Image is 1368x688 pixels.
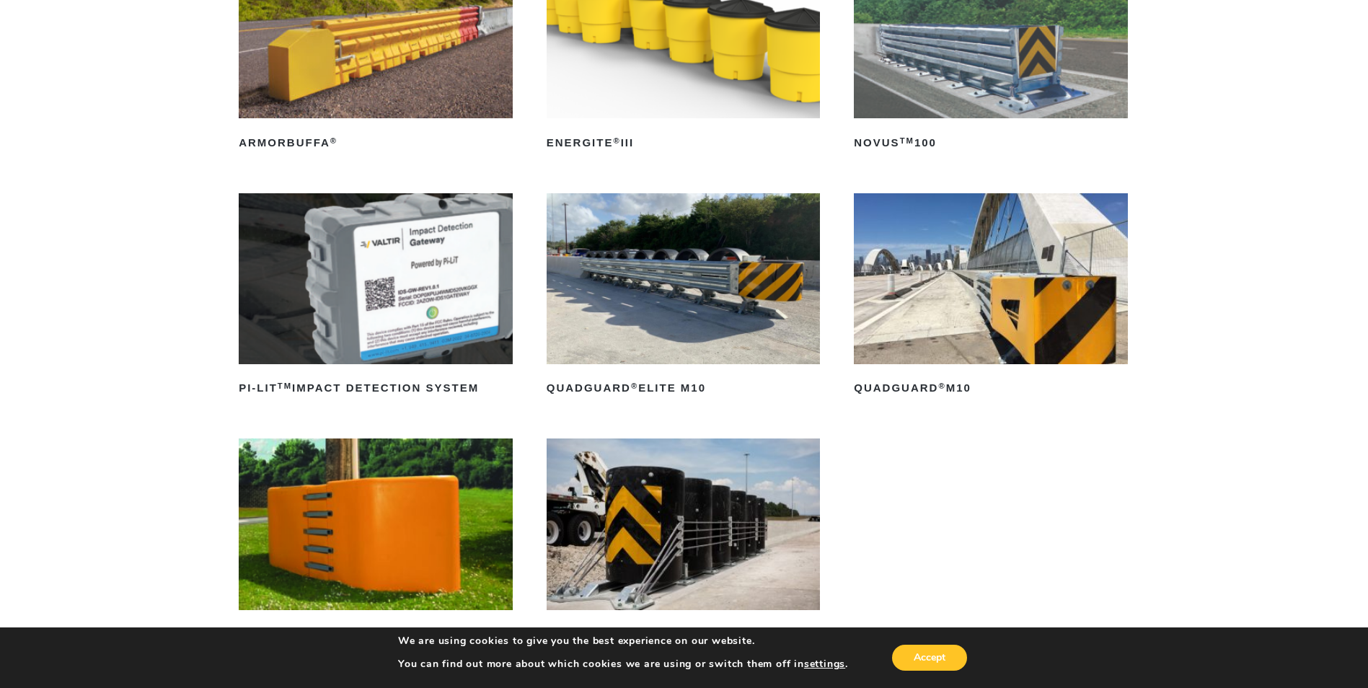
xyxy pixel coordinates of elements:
sup: ® [330,136,337,145]
h2: QuadGuard Elite M10 [547,377,821,400]
a: REACT®M [547,438,821,645]
sup: ® [613,136,620,145]
h2: QuadGuard M10 [854,377,1128,400]
button: Accept [892,645,967,671]
sup: ® [938,382,945,390]
h2: ArmorBuffa [239,131,513,154]
sup: TM [278,382,292,390]
p: We are using cookies to give you the best experience on our website. [398,635,848,648]
a: PI-LITTMImpact Detection System [239,193,513,400]
a: QuadGuard®Elite M10 [547,193,821,400]
button: settings [804,658,845,671]
a: QuadGuard®M10 [854,193,1128,400]
p: You can find out more about which cookies we are using or switch them off in . [398,658,848,671]
h2: NOVUS 100 [854,131,1128,154]
h2: PI-LIT Impact Detection System [239,377,513,400]
h2: RAPTOR [239,623,513,646]
h2: REACT M [547,623,821,646]
h2: ENERGITE III [547,131,821,154]
sup: ® [631,382,638,390]
sup: TM [900,136,914,145]
a: RAPTOR® [239,438,513,645]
